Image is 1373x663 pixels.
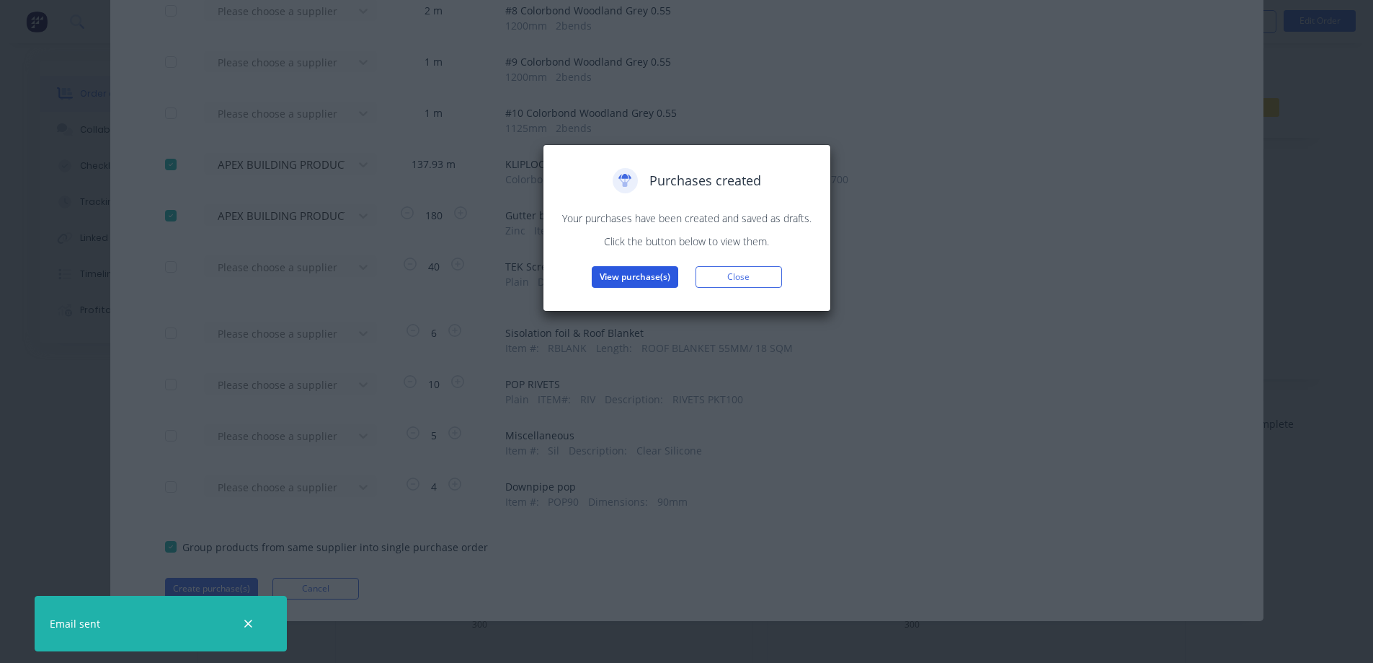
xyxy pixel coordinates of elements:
[649,171,761,190] span: Purchases created
[696,266,782,288] button: Close
[558,234,816,249] p: Click the button below to view them.
[592,266,678,288] button: View purchase(s)
[558,211,816,226] p: Your purchases have been created and saved as drafts.
[50,616,100,631] div: Email sent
